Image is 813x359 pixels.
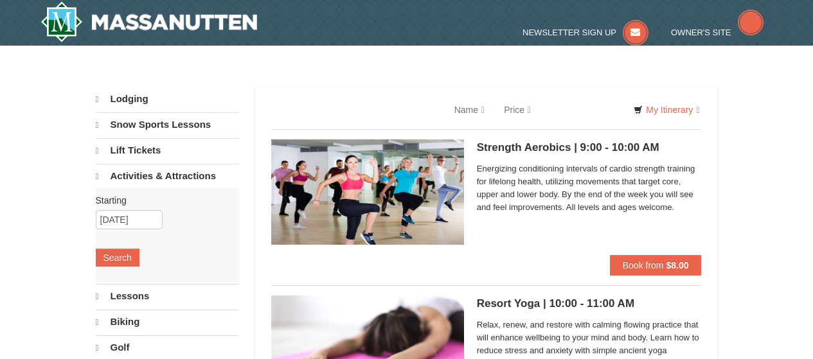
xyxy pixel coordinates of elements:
[477,141,702,154] h5: Strength Aerobics | 9:00 - 10:00 AM
[671,28,731,37] span: Owner's Site
[523,28,616,37] span: Newsletter Sign Up
[494,97,541,123] a: Price
[96,284,239,308] a: Lessons
[96,249,139,267] button: Search
[96,87,239,111] a: Lodging
[40,1,258,42] a: Massanutten Resort
[96,310,239,334] a: Biking
[96,194,229,207] label: Starting
[666,260,688,270] strong: $8.00
[623,260,664,270] span: Book from
[96,112,239,137] a: Snow Sports Lessons
[671,28,764,37] a: Owner's Site
[40,1,258,42] img: Massanutten Resort Logo
[477,162,702,214] span: Energizing conditioning intervals of cardio strength training for lifelong health, utilizing move...
[271,139,464,245] img: 6619873-743-43c5cba0.jpeg
[96,138,239,162] a: Lift Tickets
[523,28,648,37] a: Newsletter Sign Up
[445,97,494,123] a: Name
[477,297,702,310] h5: Resort Yoga | 10:00 - 11:00 AM
[625,100,708,119] a: My Itinerary
[96,164,239,188] a: Activities & Attractions
[610,255,702,276] button: Book from $8.00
